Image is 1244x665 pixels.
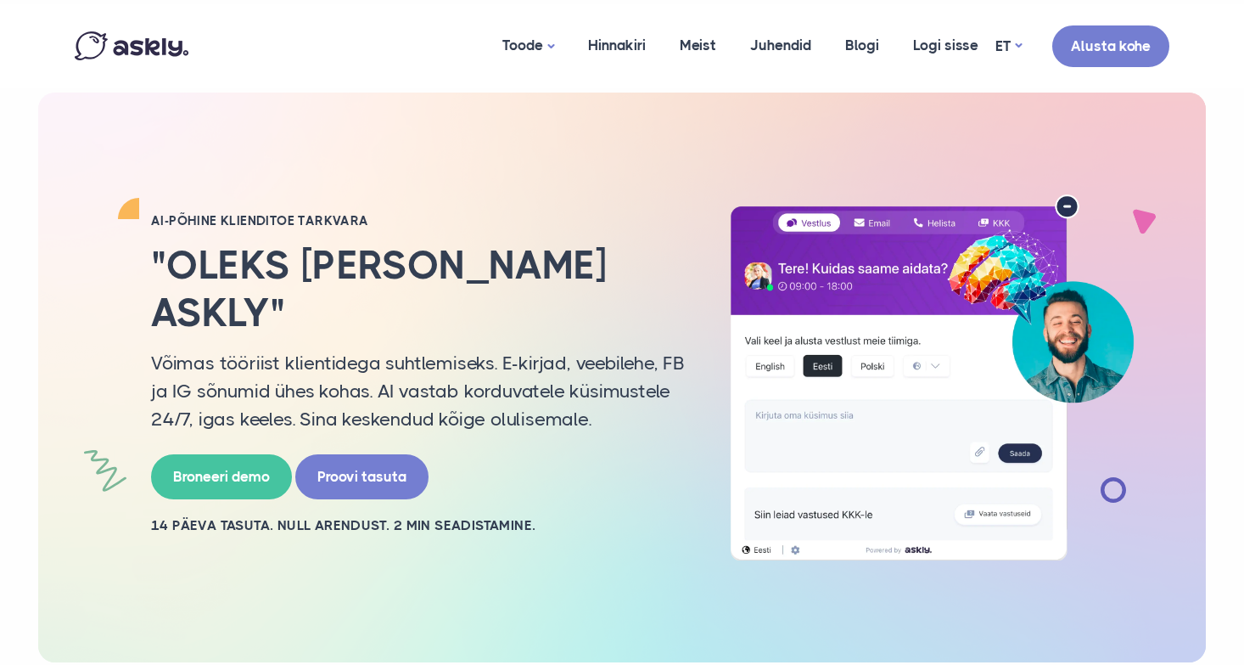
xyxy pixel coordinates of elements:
h2: "Oleks [PERSON_NAME] Askly" [151,242,686,335]
a: Toode [485,4,571,88]
h2: AI-PÕHINE KLIENDITOE TARKVARA [151,212,686,229]
img: Askly [75,31,188,60]
p: Võimas tööriist klientidega suhtlemiseks. E-kirjad, veebilehe, FB ja IG sõnumid ühes kohas. AI va... [151,349,686,433]
a: Juhendid [733,4,828,87]
a: Broneeri demo [151,454,292,499]
a: Hinnakiri [571,4,663,87]
a: Logi sisse [896,4,995,87]
a: Blogi [828,4,896,87]
a: Proovi tasuta [295,454,429,499]
a: Alusta kohe [1052,25,1169,67]
a: Meist [663,4,733,87]
img: AI multilingual chat [711,194,1152,561]
a: ET [995,34,1022,59]
h2: 14 PÄEVA TASUTA. NULL ARENDUST. 2 MIN SEADISTAMINE. [151,516,686,535]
